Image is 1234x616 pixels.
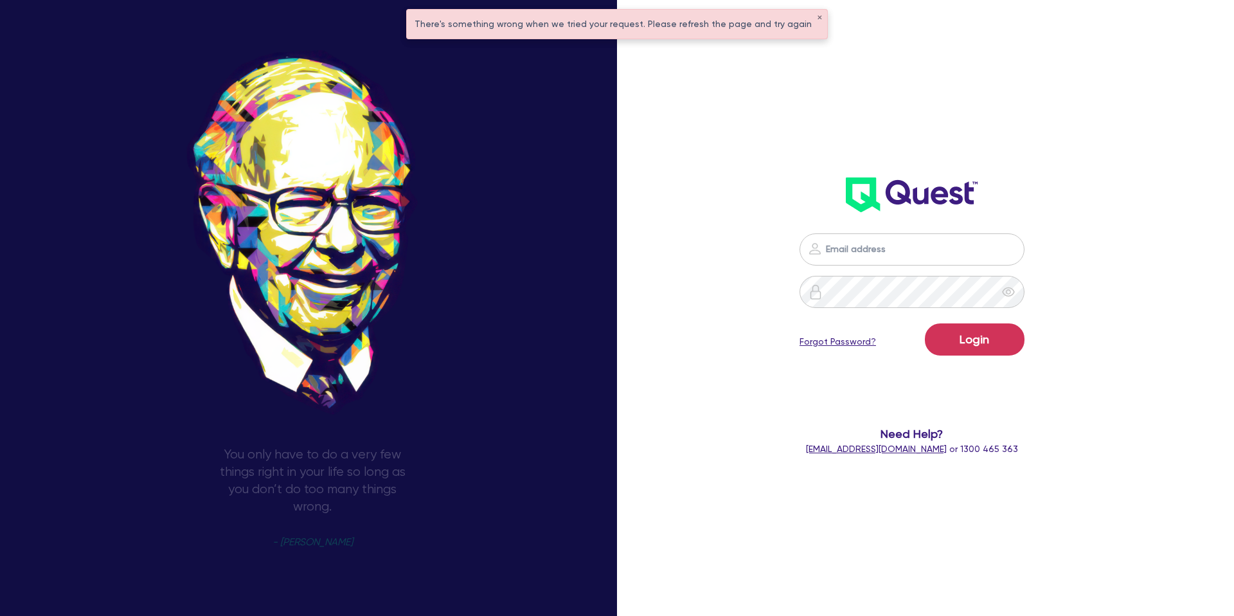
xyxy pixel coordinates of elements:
[807,241,823,257] img: icon-password
[1002,285,1015,298] span: eye
[800,335,876,349] a: Forgot Password?
[746,425,1077,442] span: Need Help?
[800,233,1024,266] input: Email address
[817,15,822,21] button: ✕
[925,323,1024,356] button: Login
[806,444,1018,454] span: or 1300 465 363
[407,10,827,39] div: There's something wrong when we tried your request. Please refresh the page and try again
[806,444,947,454] a: [EMAIL_ADDRESS][DOMAIN_NAME]
[273,538,353,547] span: - [PERSON_NAME]
[808,284,823,300] img: icon-password
[846,177,978,212] img: wH2k97JdezQIQAAAABJRU5ErkJggg==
